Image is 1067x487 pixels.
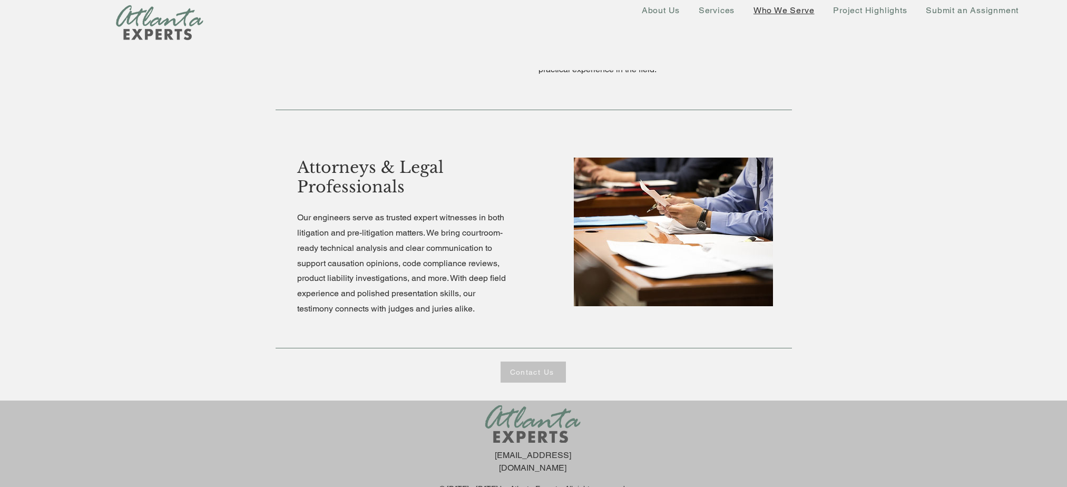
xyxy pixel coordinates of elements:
[297,212,506,314] span: Our engineers serve as trusted expert witnesses in both litigation and pre-litigation matters. We...
[116,5,203,41] img: New Logo Transparent Background_edited.png
[926,5,1019,15] span: Submit an Assignment
[297,158,444,197] span: Attorneys & Legal Professionals
[510,368,554,376] span: Contact Us
[699,5,735,15] span: Services
[574,158,773,306] img: Lawyers
[642,5,680,15] span: About Us
[833,5,907,15] span: Project Highlights
[495,450,571,473] a: [EMAIL_ADDRESS][DOMAIN_NAME]
[485,405,581,443] img: New Logo Transparent Background_edited.png
[501,362,566,383] a: Contact Us
[753,5,815,15] span: Who We Serve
